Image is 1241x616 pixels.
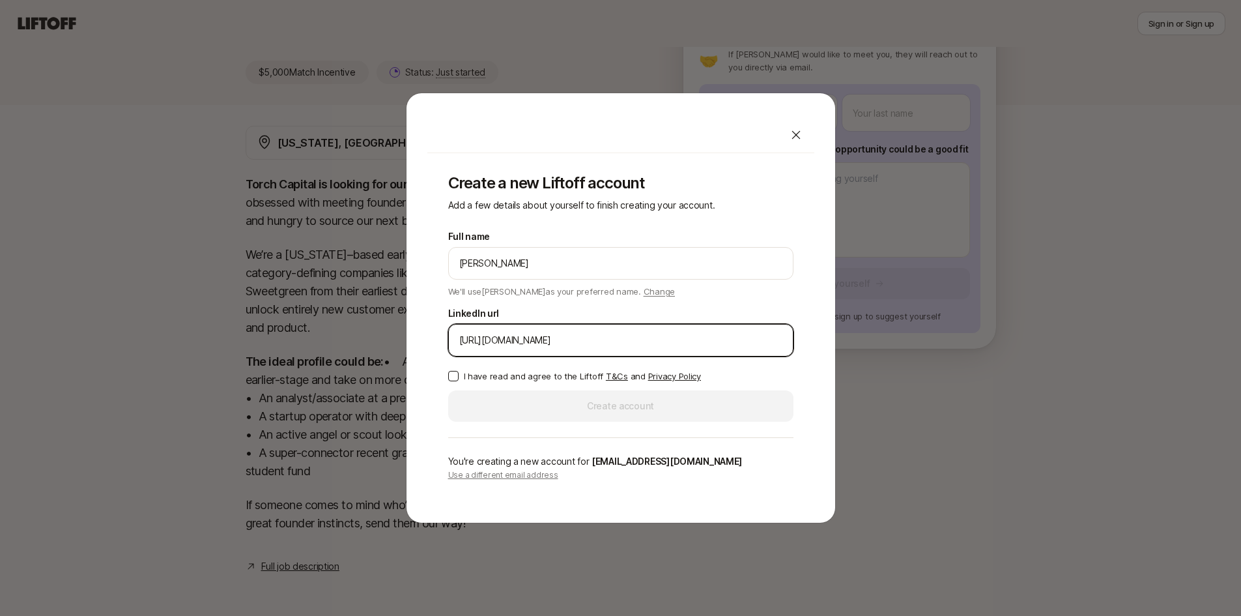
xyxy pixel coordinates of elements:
[448,198,793,213] p: Add a few details about yourself to finish creating your account.
[464,370,701,383] p: I have read and agree to the Liftoff and
[644,286,675,297] span: Change
[448,306,500,321] label: LinkedIn url
[448,371,459,381] button: I have read and agree to the Liftoff T&Cs and Privacy Policy
[448,282,676,298] p: We'll use [PERSON_NAME] as your preferred name.
[448,229,490,244] label: Full name
[592,456,742,467] span: [EMAIL_ADDRESS][DOMAIN_NAME]
[648,371,701,381] a: Privacy Policy
[448,469,793,481] p: Use a different email address
[459,256,782,271] input: e.g. Melanie Perkins
[459,332,782,348] input: e.g. https://www.linkedin.com/in/melanie-perkins
[448,174,793,192] p: Create a new Liftoff account
[448,454,793,469] p: You're creating a new account for
[606,371,628,381] a: T&Cs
